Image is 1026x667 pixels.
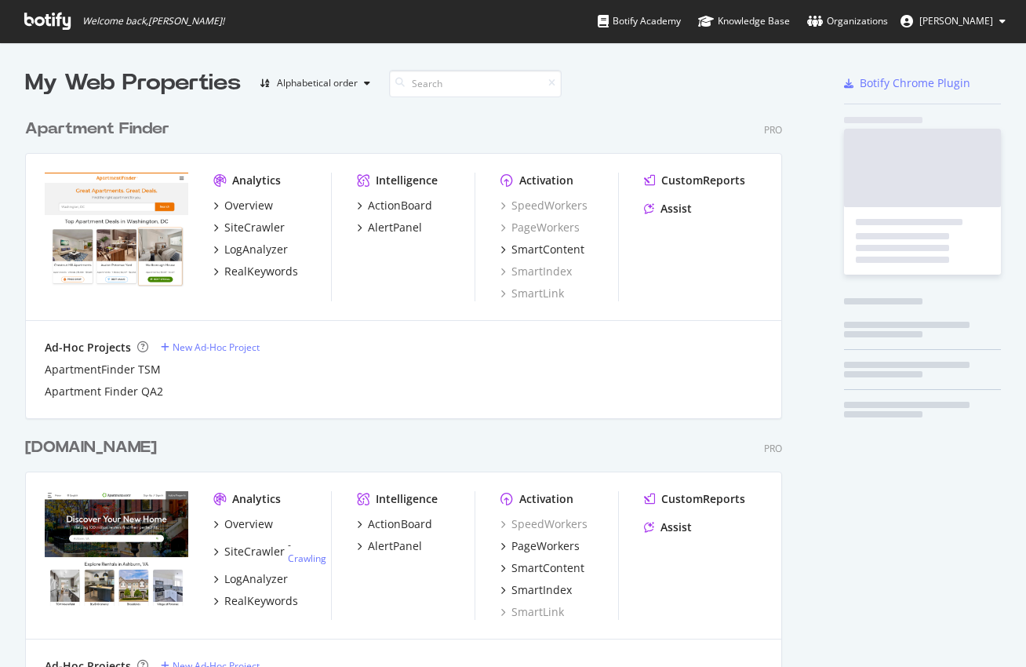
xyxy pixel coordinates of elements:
a: Apartment Finder QA2 [45,384,163,399]
a: SpeedWorkers [500,516,588,532]
div: Botify Academy [598,13,681,29]
a: Overview [213,516,273,532]
a: SmartIndex [500,264,572,279]
div: AlertPanel [368,538,422,554]
div: Analytics [232,173,281,188]
div: Pro [764,442,782,455]
div: Assist [660,201,692,217]
a: [DOMAIN_NAME] [25,436,163,459]
div: SiteCrawler [224,220,285,235]
a: CustomReports [644,491,745,507]
div: New Ad-Hoc Project [173,341,260,354]
img: apartments.com [45,491,188,606]
a: PageWorkers [500,538,580,554]
a: SiteCrawler [213,220,285,235]
button: [PERSON_NAME] [888,9,1018,34]
div: SmartContent [511,242,584,257]
div: SiteCrawler [224,544,285,559]
a: Assist [644,201,692,217]
div: CustomReports [661,173,745,188]
div: Ad-Hoc Projects [45,340,131,355]
a: PageWorkers [500,220,580,235]
a: LogAnalyzer [213,242,288,257]
div: - [288,538,331,565]
a: Overview [213,198,273,213]
div: LogAnalyzer [224,571,288,587]
div: Intelligence [376,173,438,188]
img: apartmentfinder.com [45,173,188,287]
div: Alphabetical order [277,78,358,88]
div: Botify Chrome Plugin [860,75,970,91]
span: Welcome back, [PERSON_NAME] ! [82,15,224,27]
div: ActionBoard [368,516,432,532]
div: Analytics [232,491,281,507]
a: Crawling [288,552,326,565]
a: SmartLink [500,286,564,301]
div: Knowledge Base [698,13,790,29]
div: Activation [519,173,573,188]
a: ApartmentFinder TSM [45,362,161,377]
div: SmartContent [511,560,584,576]
a: SiteCrawler- Crawling [213,538,331,565]
a: SmartLink [500,604,564,620]
div: CustomReports [661,491,745,507]
a: LogAnalyzer [213,571,288,587]
span: Craig Harkins [919,14,993,27]
a: Apartment Finder [25,118,176,140]
div: Intelligence [376,491,438,507]
div: AlertPanel [368,220,422,235]
button: Alphabetical order [253,71,377,96]
div: PageWorkers [511,538,580,554]
input: Search [389,70,562,97]
a: ActionBoard [357,198,432,213]
a: ActionBoard [357,516,432,532]
div: [DOMAIN_NAME] [25,436,157,459]
div: Activation [519,491,573,507]
div: Overview [224,198,273,213]
div: Overview [224,516,273,532]
a: AlertPanel [357,220,422,235]
div: SmartIndex [511,582,572,598]
a: New Ad-Hoc Project [161,341,260,354]
div: Apartment Finder [25,118,169,140]
a: RealKeywords [213,593,298,609]
div: LogAnalyzer [224,242,288,257]
div: ActionBoard [368,198,432,213]
a: SmartContent [500,242,584,257]
a: Assist [644,519,692,535]
a: RealKeywords [213,264,298,279]
a: SmartIndex [500,582,572,598]
div: My Web Properties [25,67,241,99]
a: CustomReports [644,173,745,188]
a: AlertPanel [357,538,422,554]
div: RealKeywords [224,593,298,609]
div: Assist [660,519,692,535]
div: Pro [764,123,782,137]
div: RealKeywords [224,264,298,279]
a: SmartContent [500,560,584,576]
a: Botify Chrome Plugin [844,75,970,91]
div: Organizations [807,13,888,29]
a: SpeedWorkers [500,198,588,213]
